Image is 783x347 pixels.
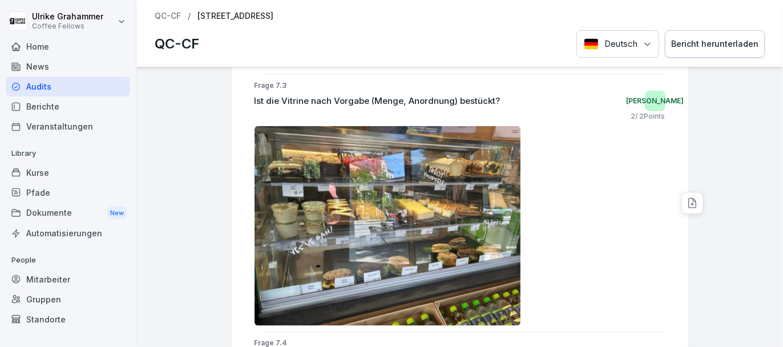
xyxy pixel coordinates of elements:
[6,289,130,309] a: Gruppen
[631,111,665,122] p: 2 / 2 Points
[255,126,521,326] img: d3rijafxg8mccwf6i8gfsdnf.png
[6,203,130,224] a: DokumenteNew
[6,203,130,224] div: Dokumente
[6,96,130,116] a: Berichte
[6,57,130,76] a: News
[6,309,130,329] a: Standorte
[6,223,130,243] a: Automatisierungen
[6,163,130,183] a: Kurse
[671,38,758,50] div: Bericht herunterladen
[6,116,130,136] a: Veranstaltungen
[6,183,130,203] a: Pfade
[6,144,130,163] p: Library
[576,30,659,58] button: Language
[645,91,665,111] div: [PERSON_NAME]
[6,269,130,289] a: Mitarbeiter
[255,80,665,91] p: Frage 7.3
[188,11,191,21] p: /
[155,34,199,54] p: QC-CF
[584,38,599,50] img: Deutsch
[32,22,103,30] p: Coffee Fellows
[6,251,130,269] p: People
[197,11,273,21] p: [STREET_ADDRESS]
[604,38,637,51] p: Deutsch
[6,76,130,96] a: Audits
[32,12,103,22] p: Ulrike Grahammer
[155,11,181,21] a: QC-CF
[255,95,501,108] p: Ist die Vitrine nach Vorgabe (Menge, Anordnung) bestückt?
[665,30,765,58] button: Bericht herunterladen
[107,207,127,220] div: New
[6,37,130,57] a: Home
